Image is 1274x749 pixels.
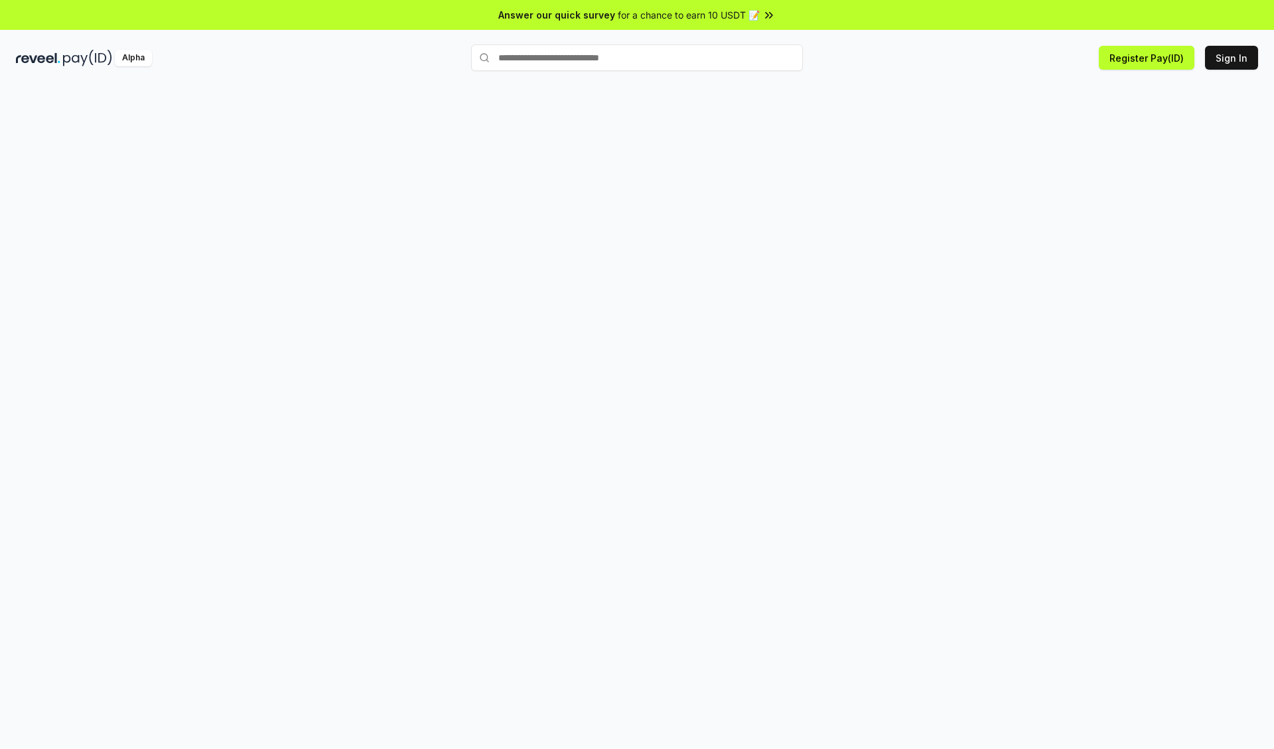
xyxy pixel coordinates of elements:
div: Alpha [115,50,152,66]
span: Answer our quick survey [498,8,615,22]
span: for a chance to earn 10 USDT 📝 [618,8,760,22]
button: Register Pay(ID) [1099,46,1194,70]
button: Sign In [1205,46,1258,70]
img: pay_id [63,50,112,66]
img: reveel_dark [16,50,60,66]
